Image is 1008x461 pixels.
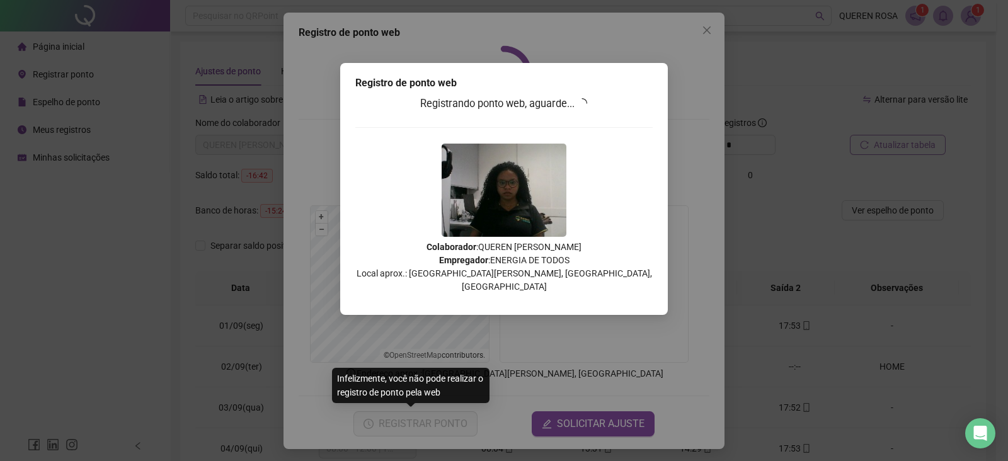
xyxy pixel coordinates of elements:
p: : QUEREN [PERSON_NAME] : ENERGIA DE TODOS Local aprox.: [GEOGRAPHIC_DATA][PERSON_NAME], [GEOGRAPH... [355,241,653,293]
img: 2Q== [442,144,566,237]
span: loading [575,96,589,110]
div: Infelizmente, você não pode realizar o registro de ponto pela web [332,368,490,403]
strong: Empregador [439,255,488,265]
div: Open Intercom Messenger [965,418,995,448]
strong: Colaborador [427,242,476,252]
div: Registro de ponto web [355,76,653,91]
h3: Registrando ponto web, aguarde... [355,96,653,112]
